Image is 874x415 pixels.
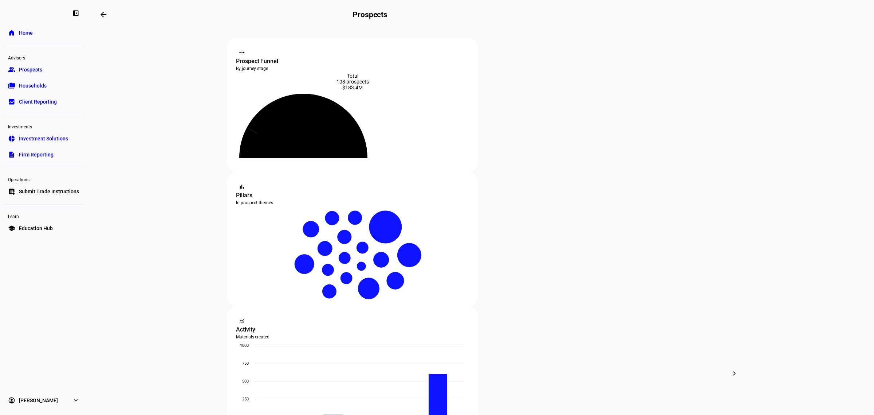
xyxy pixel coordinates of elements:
[4,26,83,40] a: homeHome
[72,9,79,17] eth-mat-symbol: left_panel_close
[236,85,469,90] div: $183.4M
[19,225,53,232] span: Education Hub
[4,78,83,93] a: folder_copyHouseholds
[242,379,249,384] text: 500
[8,225,15,232] eth-mat-symbol: school
[8,66,15,73] eth-mat-symbol: group
[238,49,245,56] mat-icon: steppers
[4,147,83,162] a: descriptionFirm Reporting
[8,29,15,36] eth-mat-symbol: home
[19,66,42,73] span: Prospects
[4,211,83,221] div: Learn
[236,200,469,206] div: In prospect themes
[4,174,83,184] div: Operations
[236,334,469,340] div: Materials created
[4,52,83,62] div: Advisors
[236,73,469,79] div: Total
[236,66,469,71] div: By journey stage
[8,151,15,158] eth-mat-symbol: description
[238,183,245,190] mat-icon: bar_chart
[4,62,83,77] a: groupProspects
[8,98,15,105] eth-mat-symbol: bid_landscape
[19,151,54,158] span: Firm Reporting
[238,317,245,325] mat-icon: monitoring
[19,82,47,89] span: Households
[19,397,58,404] span: [PERSON_NAME]
[4,94,83,109] a: bid_landscapeClient Reporting
[8,188,15,195] eth-mat-symbol: list_alt_add
[4,121,83,131] div: Investments
[236,325,469,334] div: Activity
[236,191,469,200] div: Pillars
[19,98,57,105] span: Client Reporting
[353,10,387,19] h2: Prospects
[8,82,15,89] eth-mat-symbol: folder_copy
[8,135,15,142] eth-mat-symbol: pie_chart
[19,135,68,142] span: Investment Solutions
[72,397,79,404] eth-mat-symbol: expand_more
[242,361,249,366] text: 750
[236,79,469,85] div: 103 prospects
[8,397,15,404] eth-mat-symbol: account_circle
[240,343,249,348] text: 1000
[99,10,108,19] mat-icon: arrow_backwards
[236,57,469,66] div: Prospect Funnel
[730,369,739,378] mat-icon: chevron_right
[242,397,249,402] text: 250
[4,131,83,146] a: pie_chartInvestment Solutions
[19,188,79,195] span: Submit Trade Instructions
[19,29,33,36] span: Home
